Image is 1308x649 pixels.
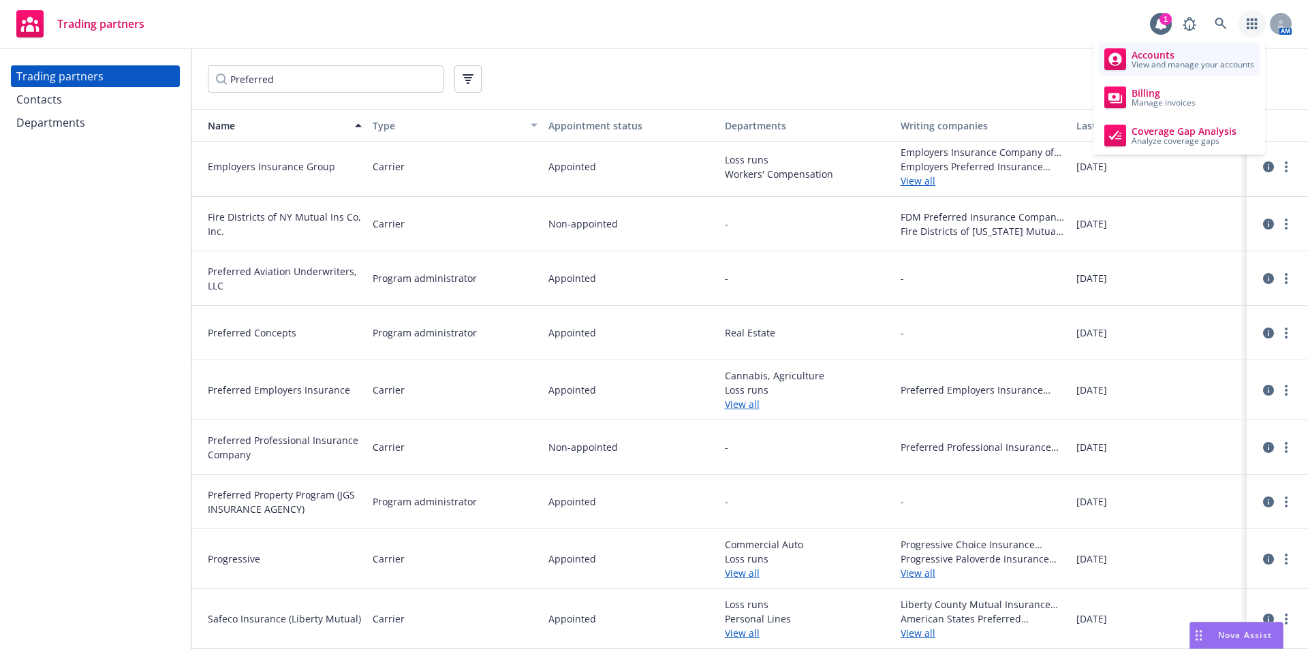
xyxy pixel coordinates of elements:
span: Fire Districts of NY Mutual Ins Co, Inc. [208,210,362,238]
div: Departments [725,118,890,133]
span: Employers Insurance Company of [US_STATE] [901,145,1065,159]
a: View all [725,566,890,580]
span: Program administrator [373,326,477,340]
span: - [901,494,904,509]
span: Non-appointed [548,440,618,454]
div: Contacts [16,89,62,110]
span: [DATE] [1076,159,1107,174]
input: Filter by keyword... [208,65,443,93]
a: circleInformation [1260,551,1277,567]
a: circleInformation [1260,382,1277,398]
span: Trading partners [57,18,144,29]
span: Appointed [548,383,596,397]
span: - [725,271,728,285]
span: Analyze coverage gaps [1132,137,1236,145]
span: Manage invoices [1132,99,1196,107]
span: Preferred Employers Insurance Company [901,383,1065,397]
a: Report a Bug [1176,10,1203,37]
span: FDM Preferred Insurance Company, Inc. [901,210,1065,224]
span: - [901,326,904,340]
span: Fire Districts of [US_STATE] Mutual Insurance Company, Inc. [901,224,1065,238]
button: Appointment status [543,109,719,142]
a: Accounts [1099,43,1260,76]
a: Contacts [11,89,180,110]
div: Name [197,118,347,133]
span: Employers Insurance Group [208,159,362,174]
span: [DATE] [1076,612,1107,626]
a: circleInformation [1260,611,1277,627]
a: more [1278,216,1294,232]
span: [DATE] [1076,383,1107,397]
span: Carrier [373,552,405,566]
a: Coverage Gap Analysis [1099,119,1260,152]
span: Preferred Aviation Underwriters, LLC [208,264,362,293]
a: more [1278,270,1294,287]
span: Loss runs [725,383,890,397]
span: Carrier [373,217,405,231]
span: Program administrator [373,271,477,285]
a: more [1278,159,1294,175]
span: Preferred Professional Insurance Company [901,440,1065,454]
span: [DATE] [1076,440,1107,454]
span: Appointed [548,271,596,285]
a: View all [725,626,890,640]
span: Loss runs [725,597,890,612]
span: Appointed [548,612,596,626]
span: Appointed [548,552,596,566]
span: Preferred Property Program (JGS INSURANCE AGENCY) [208,488,362,516]
a: View all [901,626,1065,640]
a: Billing [1099,81,1260,114]
span: Safeco Insurance (Liberty Mutual) [208,612,362,626]
span: Progressive Choice Insurance Company [901,537,1065,552]
span: View and manage your accounts [1132,61,1254,69]
span: [DATE] [1076,326,1107,340]
span: [DATE] [1076,494,1107,509]
a: View all [901,566,1065,580]
button: Name [191,109,367,142]
span: Carrier [373,612,405,626]
div: Trading partners [16,65,104,87]
span: - [725,217,728,231]
span: Program administrator [373,494,477,509]
span: Cannabis, Agriculture [725,368,890,383]
button: Departments [719,109,895,142]
span: Real Estate [725,326,890,340]
a: more [1278,382,1294,398]
a: Trading partners [11,5,150,43]
a: Switch app [1239,10,1266,37]
span: Nova Assist [1218,629,1272,641]
a: View all [901,174,1065,188]
span: Workers' Compensation [725,167,890,181]
button: Type [367,109,543,142]
span: Billing [1132,88,1196,99]
div: Appointment status [548,118,713,133]
a: circleInformation [1260,494,1277,510]
a: circleInformation [1260,216,1277,232]
span: Loss runs [725,153,890,167]
a: more [1278,494,1294,510]
span: Progressive Paloverde Insurance Company [901,552,1065,566]
a: Trading partners [11,65,180,87]
span: Carrier [373,440,405,454]
a: more [1278,551,1294,567]
span: [DATE] [1076,271,1107,285]
span: Commercial Auto [725,537,890,552]
div: Type [373,118,523,133]
a: Departments [11,112,180,133]
span: Appointed [548,494,596,509]
span: Carrier [373,383,405,397]
span: Employers Preferred Insurance Company [901,159,1065,174]
div: Last updated [1076,118,1226,133]
span: Accounts [1132,50,1254,61]
span: Carrier [373,159,405,174]
div: Writing companies [901,118,1065,133]
div: 1 [1159,13,1172,25]
span: Liberty County Mutual Insurance Company [901,597,1065,612]
a: more [1278,611,1294,627]
span: Non-appointed [548,217,618,231]
a: circleInformation [1260,439,1277,456]
button: Last updated [1071,109,1247,142]
span: [DATE] [1076,552,1107,566]
a: Search [1207,10,1234,37]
